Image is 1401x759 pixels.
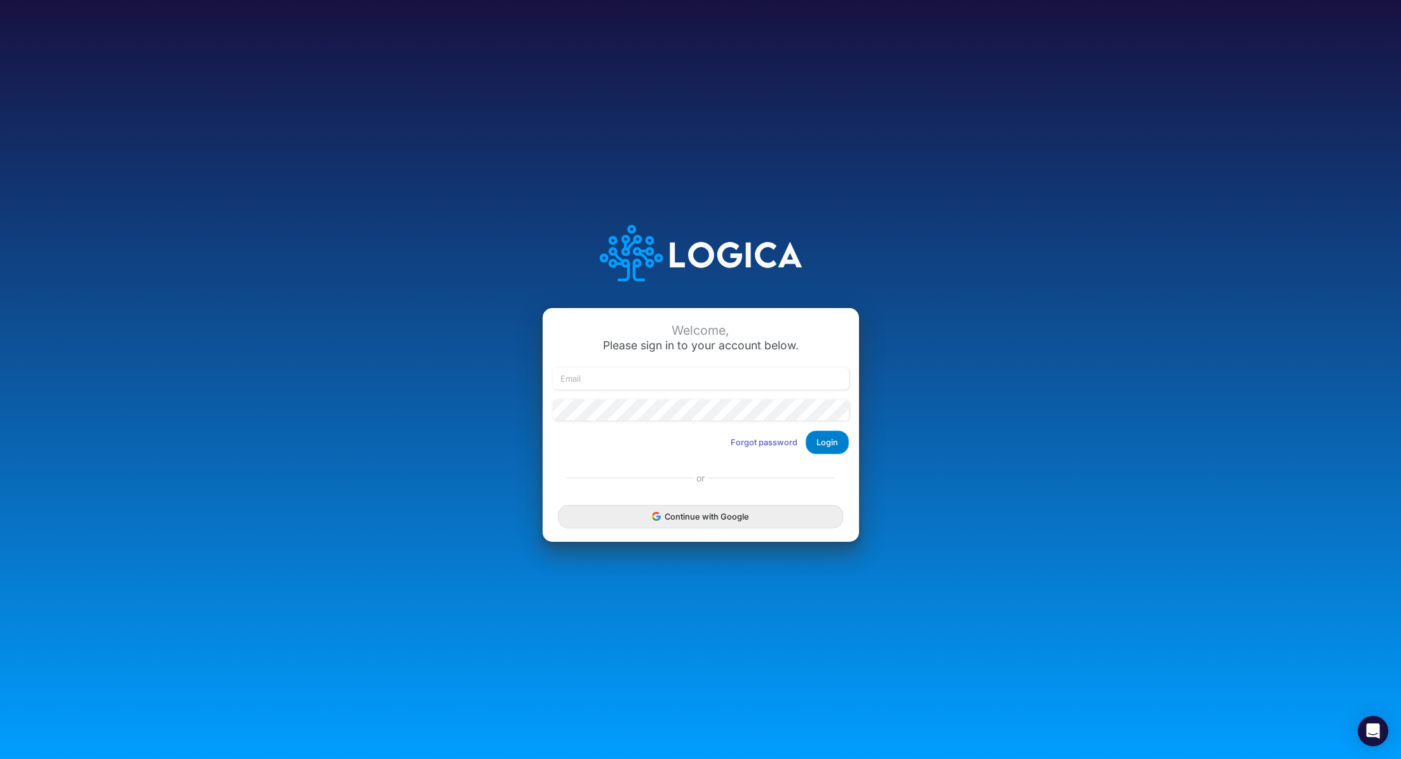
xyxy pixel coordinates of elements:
input: Email [553,368,849,389]
div: Welcome, [553,323,849,338]
button: Forgot password [722,432,806,453]
div: Open Intercom Messenger [1358,716,1388,746]
span: Please sign in to your account below. [603,339,799,352]
button: Continue with Google [558,505,843,528]
button: Login [806,431,849,454]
